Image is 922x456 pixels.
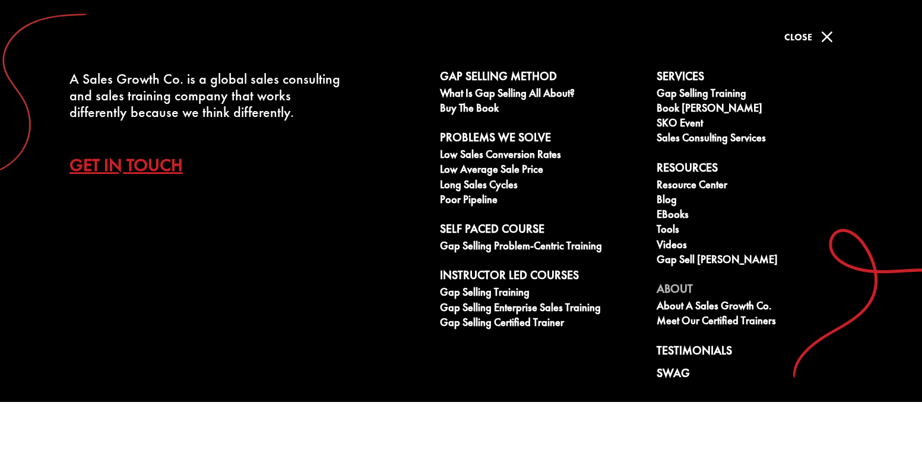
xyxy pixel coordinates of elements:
[440,194,644,208] a: Poor Pipeline
[440,286,644,301] a: Gap Selling Training
[657,179,860,194] a: Resource Center
[440,268,644,286] a: Instructor Led Courses
[657,366,860,384] a: Swag
[440,163,644,178] a: Low Average Sale Price
[657,132,860,147] a: Sales Consulting Services
[657,161,860,179] a: Resources
[440,316,644,331] a: Gap Selling Certified Trainer
[657,194,860,208] a: Blog
[784,31,812,43] span: Close
[657,282,860,300] a: About
[657,344,860,362] a: Testimonials
[657,69,860,87] a: Services
[440,222,644,240] a: Self Paced Course
[657,315,860,330] a: Meet our Certified Trainers
[657,254,860,268] a: Gap Sell [PERSON_NAME]
[657,102,860,117] a: Book [PERSON_NAME]
[69,144,201,186] a: Get In Touch
[440,87,644,102] a: What is Gap Selling all about?
[440,179,644,194] a: Long Sales Cycles
[657,223,860,238] a: Tools
[440,302,644,316] a: Gap Selling Enterprise Sales Training
[440,148,644,163] a: Low Sales Conversion Rates
[657,208,860,223] a: eBooks
[657,300,860,315] a: About A Sales Growth Co.
[440,240,644,255] a: Gap Selling Problem-Centric Training
[440,102,644,117] a: Buy The Book
[440,131,644,148] a: Problems We Solve
[69,71,340,121] div: A Sales Growth Co. is a global sales consulting and sales training company that works differently...
[440,69,644,87] a: Gap Selling Method
[657,87,860,102] a: Gap Selling Training
[815,25,839,49] span: M
[657,117,860,132] a: SKO Event
[657,239,860,254] a: Videos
